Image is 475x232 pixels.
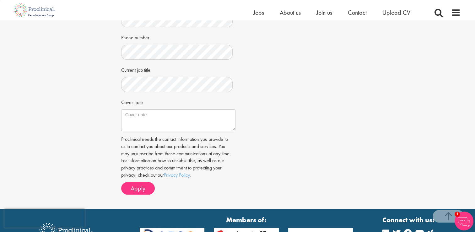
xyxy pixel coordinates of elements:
img: Chatbot [455,212,473,230]
a: About us [280,8,301,17]
a: Jobs [253,8,264,17]
span: 1 [455,212,460,217]
span: Apply [131,184,145,192]
a: Join us [316,8,332,17]
button: Apply [121,182,155,195]
label: Current job title [121,64,150,74]
label: Cover note [121,97,143,106]
iframe: reCAPTCHA [4,209,85,228]
label: Phone number [121,32,149,41]
strong: Connect with us: [382,215,436,225]
a: Upload CV [382,8,410,17]
strong: Members of: [140,215,353,225]
a: Privacy Policy [164,172,190,178]
p: Proclinical needs the contact information you provide to us to contact you about our products and... [121,136,233,179]
a: Contact [348,8,367,17]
